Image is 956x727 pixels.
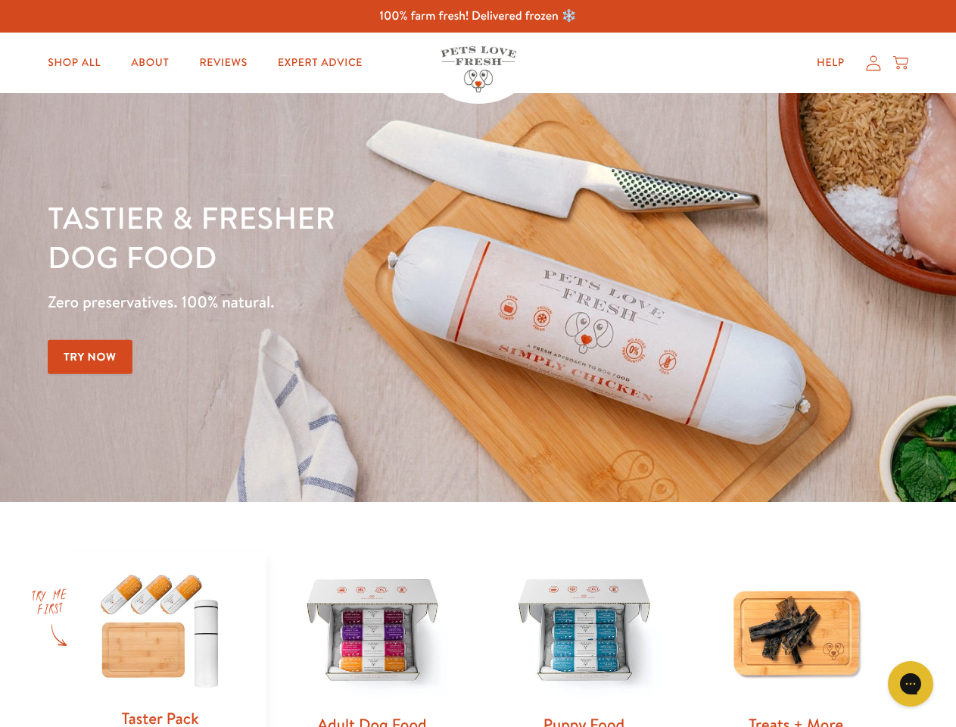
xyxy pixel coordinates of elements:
[36,48,113,78] a: Shop All
[119,48,181,78] a: About
[441,46,516,92] img: Pets Love Fresh
[880,656,941,712] iframe: Gorgias live chat messenger
[48,289,621,316] p: Zero preservatives. 100% natural.
[187,48,259,78] a: Reviews
[48,340,132,374] a: Try Now
[48,198,621,276] h1: Tastier & fresher dog food
[266,48,375,78] a: Expert Advice
[805,48,857,78] a: Help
